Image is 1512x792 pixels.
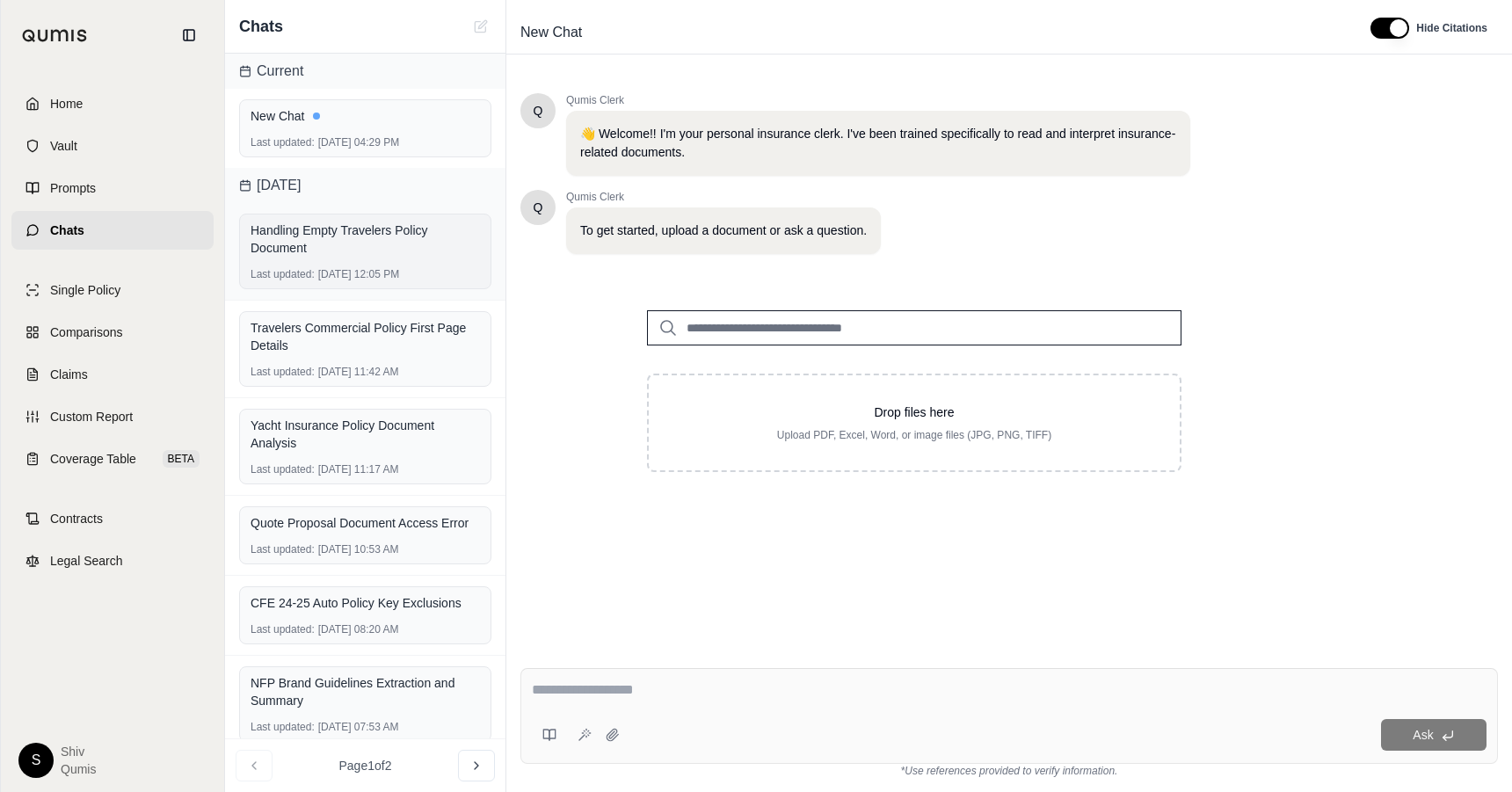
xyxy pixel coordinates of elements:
[50,95,83,113] span: Home
[11,397,214,436] a: Custom Report
[251,365,480,379] div: [DATE] 11:42 AM
[239,14,283,39] span: Chats
[50,137,77,155] span: Vault
[50,510,103,527] span: Contracts
[50,366,88,383] span: Claims
[50,450,136,468] span: Coverage Table
[251,622,480,636] div: [DATE] 08:20 AM
[251,462,315,476] span: Last updated:
[11,313,214,352] a: Comparisons
[50,552,123,570] span: Legal Search
[580,125,1176,162] p: 👋 Welcome!! I'm your personal insurance clerk. I've been trained specifically to read and interpr...
[225,54,505,89] div: Current
[520,764,1498,778] div: *Use references provided to verify information.
[251,365,315,379] span: Last updated:
[11,169,214,207] a: Prompts
[534,102,543,120] span: Hello
[580,222,867,240] p: To get started, upload a document or ask a question.
[251,107,480,125] div: New Chat
[251,514,480,532] div: Quote Proposal Document Access Error
[251,267,315,281] span: Last updated:
[251,622,315,636] span: Last updated:
[1416,21,1487,35] span: Hide Citations
[251,542,480,556] div: [DATE] 10:53 AM
[11,355,214,394] a: Claims
[251,135,480,149] div: [DATE] 04:29 PM
[513,18,1349,47] div: Edit Title
[251,267,480,281] div: [DATE] 12:05 PM
[251,542,315,556] span: Last updated:
[50,281,120,299] span: Single Policy
[11,84,214,123] a: Home
[11,127,214,165] a: Vault
[11,211,214,250] a: Chats
[251,720,315,734] span: Last updated:
[339,757,392,774] span: Page 1 of 2
[251,462,480,476] div: [DATE] 11:17 AM
[534,199,543,216] span: Hello
[18,743,54,778] div: S
[50,323,122,341] span: Comparisons
[251,674,480,709] div: NFP Brand Guidelines Extraction and Summary
[175,21,203,49] button: Collapse sidebar
[61,743,96,760] span: Shiv
[1381,719,1487,751] button: Ask
[677,403,1152,421] p: Drop files here
[470,16,491,37] button: New Chat
[251,417,480,452] div: Yacht Insurance Policy Document Analysis
[11,499,214,538] a: Contracts
[225,168,505,203] div: [DATE]
[50,179,96,197] span: Prompts
[513,18,589,47] span: New Chat
[11,271,214,309] a: Single Policy
[11,541,214,580] a: Legal Search
[1413,728,1433,742] span: Ask
[566,190,881,204] span: Qumis Clerk
[251,222,480,257] div: Handling Empty Travelers Policy Document
[251,319,480,354] div: Travelers Commercial Policy First Page Details
[251,720,480,734] div: [DATE] 07:53 AM
[163,450,200,468] span: BETA
[50,222,84,239] span: Chats
[251,135,315,149] span: Last updated:
[566,93,1190,107] span: Qumis Clerk
[61,760,96,778] span: Qumis
[22,29,88,42] img: Qumis Logo
[50,408,133,425] span: Custom Report
[677,428,1152,442] p: Upload PDF, Excel, Word, or image files (JPG, PNG, TIFF)
[11,440,214,478] a: Coverage TableBETA
[251,594,480,612] div: CFE 24-25 Auto Policy Key Exclusions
